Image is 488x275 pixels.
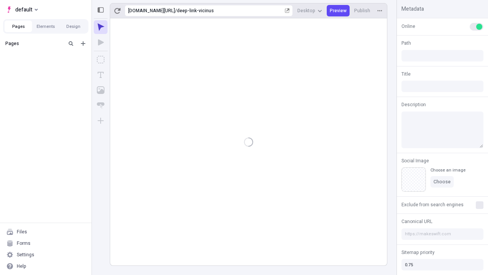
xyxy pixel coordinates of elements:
[351,5,373,16] button: Publish
[32,21,59,32] button: Elements
[401,249,435,256] span: Sitemap priority
[17,229,27,235] div: Files
[17,240,30,246] div: Forms
[354,8,370,14] span: Publish
[3,4,41,15] button: Select site
[294,5,325,16] button: Desktop
[17,263,26,269] div: Help
[177,8,283,14] div: deep-link-vicinus
[15,5,32,14] span: default
[17,252,34,258] div: Settings
[297,8,315,14] span: Desktop
[401,201,464,208] span: Exclude from search engines
[94,53,108,66] button: Box
[433,179,451,185] span: Choose
[401,218,432,225] span: Canonical URL
[430,167,466,173] div: Choose an image
[5,21,32,32] button: Pages
[401,228,483,240] input: https://makeswift.com
[401,157,429,164] span: Social Image
[94,83,108,97] button: Image
[175,8,177,14] div: /
[79,39,88,48] button: Add new
[401,71,411,78] span: Title
[327,5,350,16] button: Preview
[401,23,415,30] span: Online
[128,8,175,14] div: [URL][DOMAIN_NAME]
[401,101,426,108] span: Description
[430,176,454,188] button: Choose
[59,21,87,32] button: Design
[401,40,411,47] span: Path
[330,8,347,14] span: Preview
[94,68,108,82] button: Text
[94,99,108,112] button: Button
[5,40,63,47] div: Pages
